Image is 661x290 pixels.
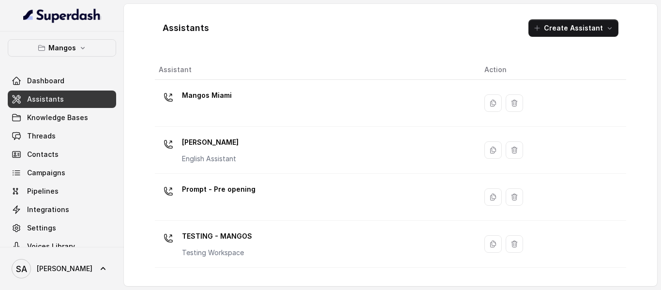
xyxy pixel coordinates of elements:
span: Campaigns [27,168,65,178]
th: Action [477,60,626,80]
a: Pipelines [8,183,116,200]
span: Threads [27,131,56,141]
span: Dashboard [27,76,64,86]
span: Settings [27,223,56,233]
a: Settings [8,219,116,237]
a: Campaigns [8,164,116,182]
span: Assistants [27,94,64,104]
button: Create Assistant [528,19,618,37]
p: Testing Workspace [182,248,252,258]
a: Knowledge Bases [8,109,116,126]
th: Assistant [155,60,477,80]
h1: Assistants [163,20,209,36]
a: Dashboard [8,72,116,90]
span: Voices Library [27,242,75,251]
p: Prompt - Pre opening [182,182,255,197]
a: Integrations [8,201,116,218]
img: light.svg [23,8,101,23]
p: English Assistant [182,154,239,164]
span: Knowledge Bases [27,113,88,122]
p: [PERSON_NAME] [182,135,239,150]
a: Contacts [8,146,116,163]
text: SA [16,264,27,274]
span: Pipelines [27,186,59,196]
a: Threads [8,127,116,145]
button: Mangos [8,39,116,57]
p: Mangos Miami [182,88,232,103]
a: Voices Library [8,238,116,255]
span: Integrations [27,205,69,214]
span: Contacts [27,150,59,159]
p: TESTING - MANGOS [182,229,252,244]
span: [PERSON_NAME] [37,264,92,274]
a: Assistants [8,91,116,108]
p: Mangos [48,42,76,54]
a: [PERSON_NAME] [8,255,116,282]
